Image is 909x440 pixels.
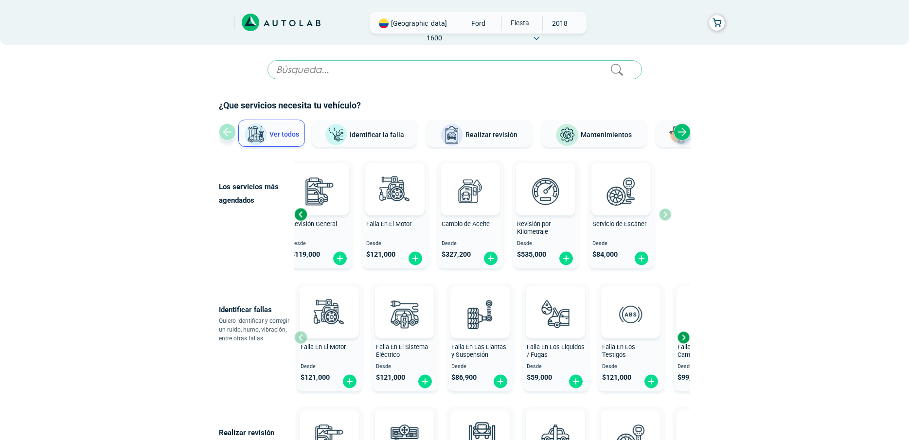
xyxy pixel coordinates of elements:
img: fi_plus-circle2.svg [558,251,574,266]
span: 1600 [417,31,452,45]
img: fi_plus-circle2.svg [493,374,508,389]
span: Desde [376,364,434,370]
span: FORD [461,16,496,31]
img: Latonería y Pintura [666,123,690,147]
span: $ 86,900 [451,373,477,382]
div: Next slide [674,123,691,141]
button: Realizar revisión [427,120,532,147]
span: FIESTA [502,16,536,30]
img: AD0BCuuxAAAAAElFTkSuQmCC [315,288,344,317]
p: Quiero identificar y corregir un ruido, humo, vibración, entre otras fallas. [219,317,294,343]
span: $ 121,000 [376,373,405,382]
span: $ 121,000 [602,373,631,382]
span: $ 327,200 [442,250,471,259]
button: Falla En El Motor Desde $121,000 [297,283,362,391]
img: AD0BCuuxAAAAAElFTkSuQmCC [616,288,645,317]
img: escaner-v3.svg [600,170,642,212]
span: Desde [451,364,509,370]
span: $ 99,000 [677,373,703,382]
span: $ 84,000 [592,250,618,259]
img: fi_plus-circle2.svg [643,374,659,389]
span: Falla En Los Liquidos / Fugas [527,343,585,359]
img: diagnostic_caja-de-cambios-v3.svg [685,293,728,335]
img: revision_general-v3.svg [298,170,341,212]
h2: ¿Que servicios necesita tu vehículo? [219,99,691,112]
span: Desde [602,364,660,370]
img: diagnostic_diagnostic_abs-v3.svg [609,293,652,335]
button: Falla En Los Testigos Desde $121,000 [598,283,664,391]
img: AD0BCuuxAAAAAElFTkSuQmCC [390,288,419,317]
button: Servicio de Escáner Desde $84,000 [588,160,654,268]
img: Flag of COLOMBIA [379,18,389,28]
span: Falla En El Sistema Eléctrico [376,343,428,359]
img: AD0BCuuxAAAAAElFTkSuQmCC [380,165,410,194]
span: Ver todos [269,130,299,138]
img: Mantenimientos [555,123,579,147]
p: Identificar fallas [219,303,294,317]
img: revision_por_kilometraje-v3.svg [524,170,567,212]
button: Falla En El Motor Desde $121,000 [362,160,428,268]
img: fi_plus-circle2.svg [483,251,499,266]
span: Desde [677,364,735,370]
span: Desde [527,364,585,370]
span: Falla En Las Llantas y Suspensión [451,343,506,359]
span: Desde [592,241,650,247]
img: fi_plus-circle2.svg [408,251,423,266]
img: fi_plus-circle2.svg [568,374,584,389]
span: Revisión por Kilometraje [517,220,551,236]
img: Ver todos [244,123,267,146]
button: Cambio de Aceite Desde $327,200 [438,160,503,268]
img: fi_plus-circle2.svg [332,251,348,266]
span: Desde [366,241,424,247]
img: AD0BCuuxAAAAAElFTkSuQmCC [465,288,495,317]
span: Desde [442,241,499,247]
img: AD0BCuuxAAAAAElFTkSuQmCC [606,165,636,194]
img: diagnostic_engine-v3.svg [308,293,351,335]
img: Identificar la falla [324,123,348,146]
img: fi_plus-circle2.svg [417,374,433,389]
span: Identificar la falla [350,130,404,138]
img: diagnostic_engine-v3.svg [374,170,416,212]
img: diagnostic_gota-de-sangre-v3.svg [534,293,577,335]
span: Falla En El Motor [301,343,346,351]
img: AD0BCuuxAAAAAElFTkSuQmCC [305,165,334,194]
input: Búsqueda... [267,60,642,79]
img: fi_plus-circle2.svg [342,374,357,389]
button: Revisión por Kilometraje Desde $535,000 [513,160,579,268]
span: Cambio de Aceite [442,220,490,228]
span: Mantenimientos [581,131,632,139]
button: Identificar la falla [312,120,417,147]
button: Falla En Los Liquidos / Fugas Desde $59,000 [523,283,588,391]
span: $ 121,000 [301,373,330,382]
img: AD0BCuuxAAAAAElFTkSuQmCC [531,165,560,194]
img: AD0BCuuxAAAAAElFTkSuQmCC [456,165,485,194]
span: Desde [291,241,349,247]
button: Ver todos [238,120,305,147]
span: Desde [517,241,575,247]
span: Falla En Los Testigos [602,343,635,359]
button: Falla En Las Llantas y Suspensión Desde $86,900 [447,283,513,391]
button: Falla En El Sistema Eléctrico Desde $121,000 [372,283,438,391]
img: cambio_de_aceite-v3.svg [449,170,492,212]
span: $ 119,000 [291,250,320,259]
p: Realizar revisión [219,426,294,440]
img: AD0BCuuxAAAAAElFTkSuQmCC [541,288,570,317]
img: diagnostic_bombilla-v3.svg [383,293,426,335]
span: Falla En La Caja de Cambio [677,343,729,359]
span: Falla En El Motor [366,220,411,228]
span: $ 535,000 [517,250,546,259]
div: Next slide [676,330,691,345]
span: Desde [301,364,358,370]
span: [GEOGRAPHIC_DATA] [391,18,447,28]
span: 2018 [543,16,577,31]
img: diagnostic_suspension-v3.svg [459,293,501,335]
span: Servicio de Escáner [592,220,646,228]
button: Revisión General Desde $119,000 [287,160,353,268]
button: Falla En La Caja de Cambio Desde $99,000 [674,283,739,391]
div: Previous slide [293,207,308,222]
img: fi_plus-circle2.svg [634,251,649,266]
img: Realizar revisión [440,123,463,147]
span: $ 59,000 [527,373,552,382]
button: Mantenimientos [541,120,646,147]
span: Realizar revisión [465,131,517,139]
